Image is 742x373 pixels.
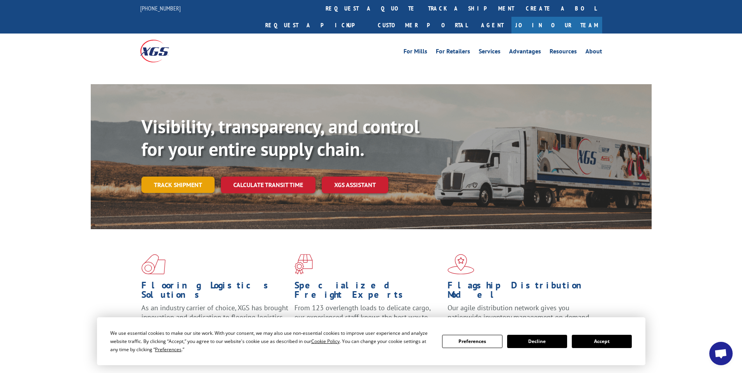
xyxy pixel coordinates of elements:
button: Decline [507,335,567,348]
a: Request a pickup [259,17,372,34]
span: As an industry carrier of choice, XGS has brought innovation and dedication to flooring logistics... [141,303,288,331]
a: For Retailers [436,48,470,57]
button: Accept [572,335,632,348]
a: [PHONE_NUMBER] [140,4,181,12]
span: Preferences [155,346,182,353]
a: About [585,48,602,57]
div: We use essential cookies to make our site work. With your consent, we may also use non-essential ... [110,329,433,354]
div: Cookie Consent Prompt [97,317,645,365]
h1: Flagship Distribution Model [448,281,595,303]
img: xgs-icon-flagship-distribution-model-red [448,254,474,274]
a: Calculate transit time [221,177,315,193]
h1: Specialized Freight Experts [294,281,442,303]
a: Agent [473,17,511,34]
a: Open chat [709,342,733,365]
a: Track shipment [141,177,215,193]
button: Preferences [442,335,502,348]
a: XGS ASSISTANT [322,177,388,193]
h1: Flooring Logistics Solutions [141,281,289,303]
a: Advantages [509,48,541,57]
img: xgs-icon-focused-on-flooring-red [294,254,313,274]
p: From 123 overlength loads to delicate cargo, our experienced staff knows the best way to move you... [294,303,442,338]
a: Customer Portal [372,17,473,34]
a: For Mills [404,48,427,57]
img: xgs-icon-total-supply-chain-intelligence-red [141,254,166,274]
span: Cookie Policy [311,338,340,345]
a: Join Our Team [511,17,602,34]
a: Resources [550,48,577,57]
a: Services [479,48,501,57]
b: Visibility, transparency, and control for your entire supply chain. [141,114,419,161]
span: Our agile distribution network gives you nationwide inventory management on demand. [448,303,591,322]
